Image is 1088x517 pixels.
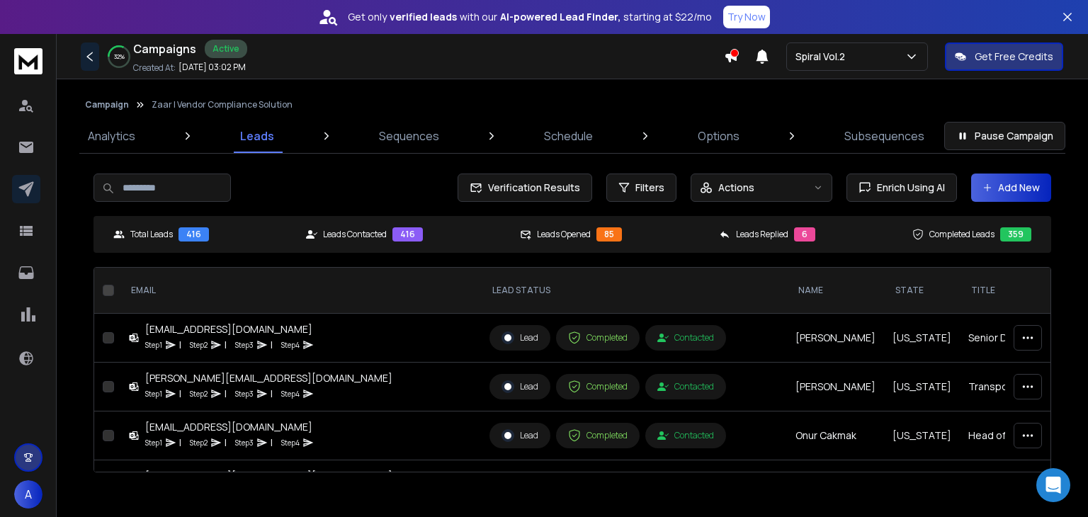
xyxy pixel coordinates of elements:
button: A [14,480,42,509]
button: Pause Campaign [944,122,1065,150]
div: [EMAIL_ADDRESS][DOMAIN_NAME] [145,322,314,336]
div: Open Intercom Messenger [1036,468,1070,502]
div: Completed [568,331,628,344]
p: Options [698,127,739,144]
div: Contacted [657,381,714,392]
td: Senior Director of Transportation [960,314,1084,363]
button: Try Now [723,6,770,28]
p: | [225,338,227,352]
div: Contacted [657,332,714,343]
p: Subsequences [844,127,924,144]
p: Step 2 [190,338,208,352]
div: 359 [1000,227,1031,242]
td: [PERSON_NAME] [787,460,884,509]
p: Step 3 [235,338,254,352]
strong: verified leads [390,10,457,24]
h1: Campaigns [133,40,196,57]
div: 416 [178,227,209,242]
p: Step 1 [145,436,162,450]
span: Verification Results [482,181,580,195]
button: Campaign [85,99,129,110]
p: Created At: [133,62,176,74]
p: | [179,338,181,352]
th: EMAIL [120,268,481,314]
button: Verification Results [458,174,592,202]
p: Actions [718,181,754,195]
p: Sequences [379,127,439,144]
p: Try Now [727,10,766,24]
strong: AI-powered Lead Finder, [500,10,620,24]
p: Schedule [544,127,593,144]
a: Subsequences [836,119,933,153]
td: Transportation Director [960,363,1084,411]
p: | [225,387,227,401]
a: Sequences [370,119,448,153]
td: [US_STATE] [884,363,960,411]
th: NAME [787,268,884,314]
p: Step 4 [281,387,300,401]
div: 416 [392,227,423,242]
td: [US_STATE] [884,314,960,363]
td: Head of Global Purchasing [960,411,1084,460]
a: Analytics [79,119,144,153]
span: Filters [635,181,664,195]
div: 6 [794,227,815,242]
p: Step 3 [235,387,254,401]
p: | [271,387,273,401]
p: Step 2 [190,436,208,450]
p: Step 3 [235,436,254,450]
p: | [271,338,273,352]
div: [EMAIL_ADDRESS][PERSON_NAME][DOMAIN_NAME] [145,469,392,483]
span: Enrich Using AI [871,181,945,195]
p: Step 4 [281,338,300,352]
p: Analytics [88,127,135,144]
p: Zaar | Vendor Compliance Solution [152,99,293,110]
div: Lead [501,380,538,393]
p: Get only with our starting at $22/mo [348,10,712,24]
div: Completed [568,429,628,442]
p: Total Leads [130,229,173,240]
button: Enrich Using AI [846,174,957,202]
p: Step 1 [145,338,162,352]
div: [EMAIL_ADDRESS][DOMAIN_NAME] [145,420,314,434]
div: 85 [596,227,622,242]
p: Step 4 [281,436,300,450]
div: Contacted [657,430,714,441]
td: Senior Director, Supply Chain Quality [960,460,1084,509]
p: Step 2 [190,387,208,401]
div: Completed [568,380,628,393]
p: Leads [240,127,274,144]
p: | [179,436,181,450]
a: Schedule [535,119,601,153]
td: [PERSON_NAME] [787,314,884,363]
th: title [960,268,1084,314]
p: Leads Replied [736,229,788,240]
button: Filters [606,174,676,202]
p: Spiral Vol.2 [795,50,851,64]
div: [PERSON_NAME][EMAIL_ADDRESS][DOMAIN_NAME] [145,371,392,385]
p: Leads Opened [537,229,591,240]
div: Lead [501,331,538,344]
p: 32 % [114,52,125,61]
div: Lead [501,429,538,442]
button: Get Free Credits [945,42,1063,71]
p: | [179,387,181,401]
td: [US_STATE] [884,460,960,509]
td: [US_STATE] [884,411,960,460]
td: [PERSON_NAME] [787,363,884,411]
td: Onur Cakmak [787,411,884,460]
p: Step 1 [145,387,162,401]
div: Active [205,40,247,58]
th: State [884,268,960,314]
p: | [225,436,227,450]
p: [DATE] 03:02 PM [178,62,246,73]
button: Add New [971,174,1051,202]
p: Completed Leads [929,229,994,240]
img: logo [14,48,42,74]
th: LEAD STATUS [481,268,787,314]
p: Leads Contacted [323,229,387,240]
p: | [271,436,273,450]
a: Leads [232,119,283,153]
